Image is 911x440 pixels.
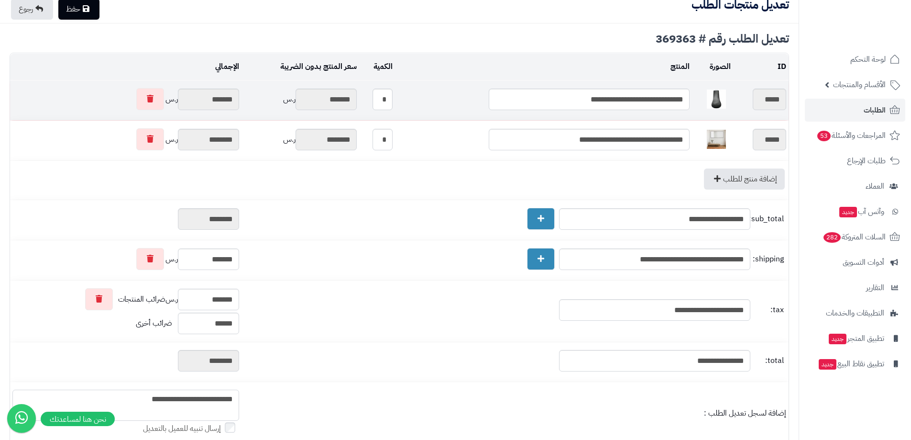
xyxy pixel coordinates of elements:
span: جديد [819,359,836,370]
td: ID [733,54,789,80]
a: الطلبات [805,99,905,122]
span: المراجعات والأسئلة [816,129,886,142]
a: إضافة منتج للطلب [704,169,785,190]
label: إرسال تنبيه للعميل بالتعديل [143,423,239,434]
div: تعديل الطلب رقم # 369363 [10,33,789,45]
span: جديد [839,207,857,217]
span: طلبات الإرجاع [847,154,886,168]
a: التقارير [805,276,905,299]
span: total: [753,355,784,366]
span: أدوات التسويق [843,256,884,269]
span: 282 [823,232,841,243]
span: التطبيقات والخدمات [826,306,884,320]
a: السلات المتروكة282 [805,226,905,248]
a: التطبيقات والخدمات [805,302,905,325]
a: أدوات التسويق [805,251,905,274]
div: ر.س [12,88,239,110]
a: طلبات الإرجاع [805,149,905,172]
span: تطبيق نقاط البيع [818,357,884,371]
span: ضرائب أخرى [136,317,172,329]
span: الأقسام والمنتجات [833,78,886,91]
a: المراجعات والأسئلة53 [805,124,905,147]
span: جديد [829,334,846,344]
span: الطلبات [864,103,886,117]
div: إضافة لسجل تعديل الطلب : [244,408,786,419]
a: لوحة التحكم [805,48,905,71]
td: الصورة [692,54,734,80]
div: ر.س [12,288,239,310]
td: المنتج [395,54,692,80]
a: تطبيق نقاط البيعجديد [805,352,905,375]
img: 1753778503-1-40x40.jpg [707,130,726,149]
input: إرسال تنبيه للعميل بالتعديل [225,422,235,433]
div: ر.س [12,128,239,150]
td: سعر المنتج بدون الضريبة [241,54,359,80]
td: الإجمالي [10,54,241,80]
span: ضرائب المنتجات [118,294,165,305]
td: الكمية [359,54,395,80]
span: sub_total: [753,214,784,225]
a: وآتس آبجديد [805,200,905,223]
span: وآتس آب [838,205,884,218]
div: ر.س [244,89,357,110]
a: العملاء [805,175,905,198]
div: ر.س [244,129,357,150]
span: 53 [817,131,831,141]
span: التقارير [866,281,884,294]
span: العملاء [866,180,884,193]
span: shipping: [753,254,784,265]
span: السلات المتروكة [823,230,886,244]
span: لوحة التحكم [850,53,886,66]
div: ر.س [12,248,239,270]
span: tax: [753,305,784,316]
img: 1750330315-1-40x40.jpg [707,90,726,109]
span: تطبيق المتجر [828,332,884,345]
a: تطبيق المتجرجديد [805,327,905,350]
